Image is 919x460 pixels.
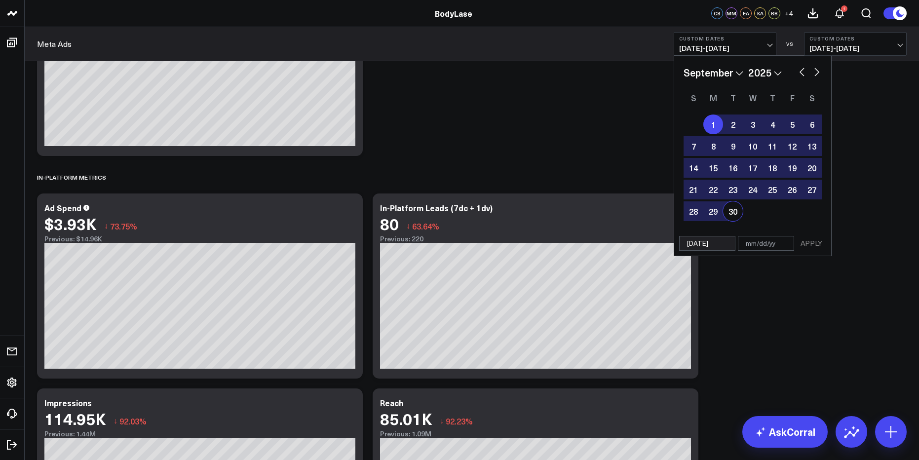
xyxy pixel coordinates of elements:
div: MM [726,7,737,19]
div: Impressions [44,397,92,408]
span: 73.75% [110,221,137,231]
span: ↓ [406,220,410,232]
a: Meta Ads [37,38,72,49]
span: 92.23% [446,416,473,426]
span: ↓ [104,220,108,232]
span: [DATE] - [DATE] [809,44,901,52]
div: Wednesday [743,90,763,106]
div: 85.01K [380,410,432,427]
button: APPLY [797,236,826,251]
span: 63.64% [412,221,439,231]
div: BB [768,7,780,19]
span: + 4 [785,10,793,17]
div: In-Platform Leads (7dc + 1dv) [380,202,493,213]
input: mm/dd/yy [738,236,794,251]
div: 80 [380,215,399,232]
button: Custom Dates[DATE]-[DATE] [804,32,907,56]
div: 1 [841,5,847,12]
div: Previous: 220 [380,235,691,243]
input: mm/dd/yy [679,236,735,251]
button: +4 [783,7,795,19]
div: EA [740,7,752,19]
div: KA [754,7,766,19]
a: BodyLase [435,8,472,19]
div: Previous: $14.96K [44,235,355,243]
span: ↓ [440,415,444,427]
div: Previous: 1.09M [380,430,691,438]
div: Thursday [763,90,782,106]
div: Tuesday [723,90,743,106]
span: 92.03% [119,416,147,426]
div: 114.95K [44,410,106,427]
div: Saturday [802,90,822,106]
span: ↓ [114,415,117,427]
div: Reach [380,397,403,408]
button: Custom Dates[DATE]-[DATE] [674,32,776,56]
span: [DATE] - [DATE] [679,44,771,52]
b: Custom Dates [679,36,771,41]
div: In-Platform Metrics [37,166,106,189]
b: Custom Dates [809,36,901,41]
div: Previous: 1.44M [44,430,355,438]
div: Sunday [684,90,703,106]
div: Ad Spend [44,202,81,213]
div: $3.93K [44,215,97,232]
a: AskCorral [742,416,828,448]
div: VS [781,41,799,47]
div: Monday [703,90,723,106]
div: Friday [782,90,802,106]
div: CS [711,7,723,19]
